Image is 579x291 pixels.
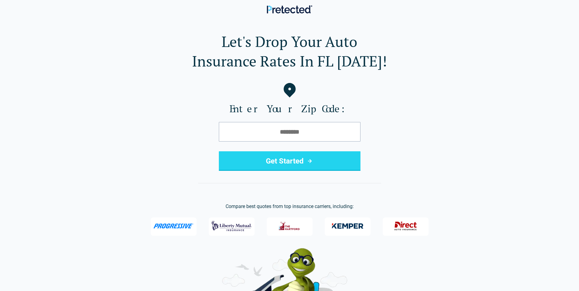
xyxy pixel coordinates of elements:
button: Get Started [219,151,360,171]
img: Kemper [327,218,368,234]
h1: Let's Drop Your Auto Insurance Rates In FL [DATE]! [10,32,569,71]
label: Enter Your Zip Code: [10,102,569,115]
img: The Hartford [275,218,305,234]
img: Direct General [391,218,421,234]
img: Pretected [267,5,312,13]
img: Liberty Mutual [212,218,252,234]
img: Progressive [153,224,194,228]
p: Compare best quotes from top insurance carriers, including: [10,203,569,210]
